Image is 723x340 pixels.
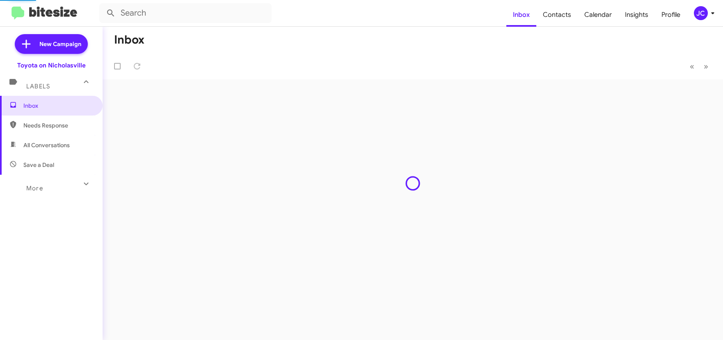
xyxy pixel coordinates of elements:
div: JC [694,6,708,20]
input: Search [99,3,272,23]
span: » [704,61,708,72]
h1: Inbox [114,33,144,46]
nav: Page navigation example [685,58,713,75]
div: Toyota on Nicholasville [17,61,86,69]
span: Save a Deal [23,161,54,169]
button: JC [687,6,714,20]
a: Insights [618,3,655,27]
a: New Campaign [15,34,88,54]
a: Contacts [536,3,578,27]
button: Next [699,58,713,75]
button: Previous [685,58,699,75]
span: « [690,61,694,72]
a: Profile [655,3,687,27]
span: Labels [26,83,50,90]
span: Needs Response [23,121,93,130]
span: Inbox [23,102,93,110]
span: All Conversations [23,141,70,149]
a: Inbox [506,3,536,27]
span: New Campaign [39,40,81,48]
span: More [26,185,43,192]
a: Calendar [578,3,618,27]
